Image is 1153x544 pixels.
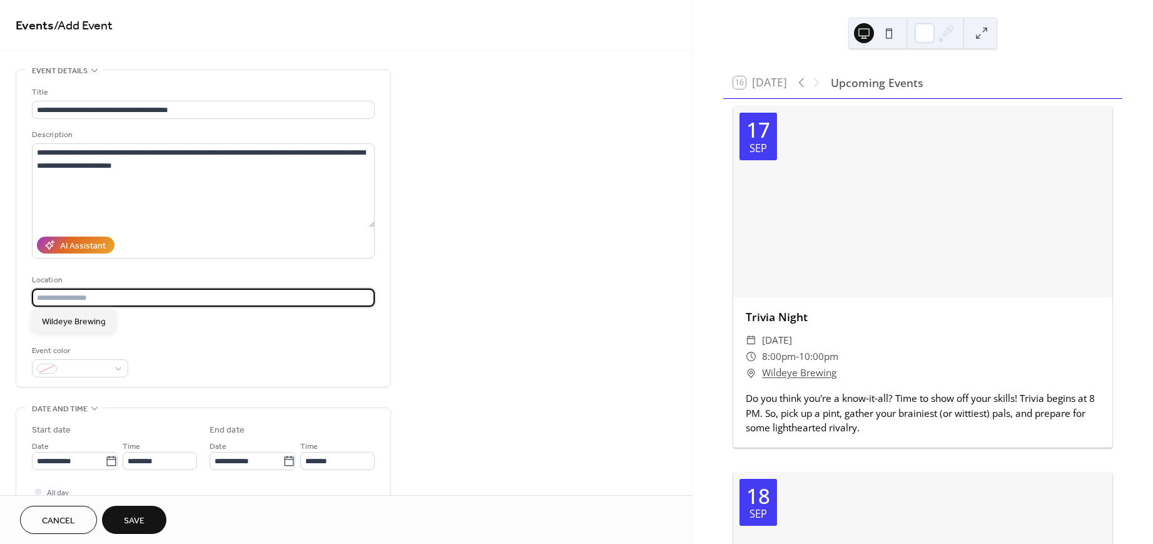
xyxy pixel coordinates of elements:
div: Event color [32,344,126,357]
span: Cancel [42,515,75,528]
div: Title [32,86,372,99]
span: - [796,349,799,365]
button: Save [102,506,166,534]
span: Wildeye Brewing [42,316,106,329]
span: Date [32,440,49,453]
div: Sep [749,509,767,520]
span: Event details [32,64,88,78]
span: Time [300,440,318,453]
div: ​ [746,332,757,349]
span: 10:00pm [799,349,838,365]
span: All day [47,486,69,500]
div: Location [32,274,372,287]
div: Description [32,128,372,141]
span: / Add Event [54,14,113,38]
div: Trivia Night [733,309,1112,325]
div: Sep [749,143,767,154]
span: Time [123,440,140,453]
span: Save [124,515,145,528]
span: 8:00pm [762,349,796,365]
span: Date [210,440,226,453]
div: ​ [746,349,757,365]
button: Cancel [20,506,97,534]
div: AI Assistant [60,240,106,253]
span: Date and time [32,403,88,416]
div: ​ [746,365,757,381]
div: Do you think you're a know-it-all? Time to show off your skills! Trivia begins at 8 PM. So, pick ... [733,391,1112,434]
div: End date [210,424,245,437]
a: Wildeye Brewing [762,365,836,381]
button: AI Assistant [37,237,114,254]
div: Start date [32,424,71,437]
span: [DATE] [762,332,792,349]
a: Events [16,14,54,38]
div: Upcoming Events [831,74,923,91]
div: 17 [746,120,770,140]
div: 18 [746,486,770,506]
